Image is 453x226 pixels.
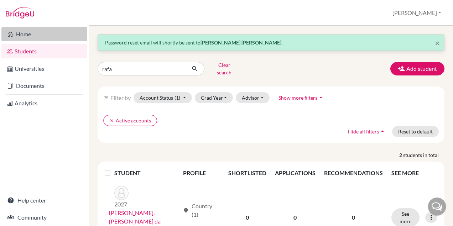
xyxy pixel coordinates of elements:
a: Analytics [1,96,87,110]
span: Filter by [110,94,131,101]
button: Add student [390,62,444,75]
a: Help center [1,193,87,207]
i: arrow_drop_up [379,128,386,135]
input: Find student by name... [98,62,186,75]
th: SHORTLISTED [224,164,271,182]
a: Documents [1,79,87,93]
button: [PERSON_NAME] [389,6,444,20]
a: Home [1,27,87,41]
th: STUDENT [114,164,179,182]
a: Universities [1,62,87,76]
a: [PERSON_NAME], [PERSON_NAME] da [109,209,180,226]
div: Country (1) [183,202,220,219]
button: Reset to default [392,126,439,137]
span: Hide all filters [348,128,379,135]
a: Community [1,210,87,225]
p: 2027 [114,200,129,209]
span: × [435,38,440,48]
p: Password reset email will shortly be sent to . [105,39,437,46]
button: Clear search [204,59,244,78]
button: clearActive accounts [103,115,157,126]
i: filter_list [103,95,109,100]
button: Advisor [236,92,270,103]
button: Close [435,39,440,47]
img: Bridge-U [6,7,34,19]
span: location_on [183,207,189,213]
button: Show more filtersarrow_drop_up [272,92,330,103]
button: Grad Year [195,92,233,103]
strong: 2 [399,151,403,159]
th: PROFILE [179,164,224,182]
span: Show more filters [278,95,317,101]
i: arrow_drop_up [317,94,324,101]
th: SEE MORE [387,164,442,182]
a: Students [1,44,87,58]
span: (1) [175,95,180,101]
th: APPLICATIONS [271,164,320,182]
i: clear [109,118,114,123]
strong: [PERSON_NAME] [PERSON_NAME] [201,40,281,46]
img: Silveira, Rafael Ferreira da [114,186,129,200]
button: Hide all filtersarrow_drop_up [342,126,392,137]
p: 0 [324,213,383,222]
span: Help [16,5,31,11]
button: Account Status(1) [134,92,192,103]
span: students in total [403,151,444,159]
th: RECOMMENDATIONS [320,164,387,182]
